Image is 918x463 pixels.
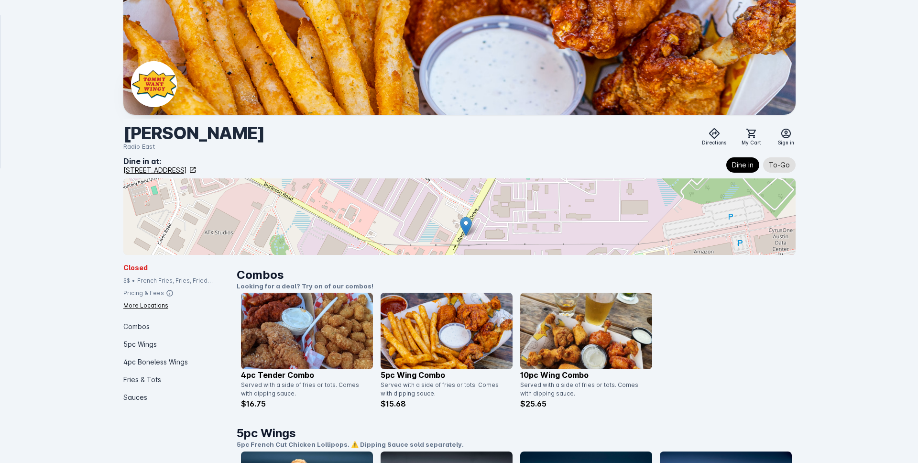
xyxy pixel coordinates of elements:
[520,293,652,369] img: catalog item
[237,440,796,450] p: 5pc French Cut Chicken Lollipops. ⚠️ Dipping Sauce sold separately.
[123,318,229,335] div: Combos
[123,155,197,167] div: Dine in at:
[732,159,754,171] span: Dine in
[520,398,652,409] p: $25.65
[123,122,264,144] div: [PERSON_NAME]
[460,217,472,236] img: Marker
[123,353,229,371] div: 4pc Boneless Wings
[241,293,373,369] img: catalog item
[123,371,229,388] div: Fries & Tots
[123,289,164,298] div: Pricing & Fees
[241,398,373,409] p: $16.75
[237,266,796,284] h1: Combos
[131,61,177,107] img: Business Logo
[123,335,229,353] div: 5pc Wings
[123,388,229,406] div: Sauces
[137,276,229,285] div: French Fries, Fries, Fried Chicken, Tots, Buffalo Wings, Chicken, Wings, Fried Pickles
[726,155,796,175] mat-chip-listbox: Fulfillment
[123,263,148,273] span: Closed
[123,301,168,310] div: More Locations
[520,369,652,381] p: 10pc Wing Combo
[769,159,790,171] span: To-Go
[241,381,367,398] div: Served with a side of fries or tots. Comes with dipping sauce.
[381,381,507,398] div: Served with a side of fries or tots. Comes with dipping sauce.
[520,381,646,398] div: Served with a side of fries or tots. Comes with dipping sauce.
[132,276,135,285] div: •
[237,282,796,291] p: Looking for a deal? Try on of our combos!
[123,142,264,152] div: Radio East
[241,369,373,381] p: 4pc Tender Combo
[381,293,513,369] img: catalog item
[702,139,726,146] span: Directions
[123,165,187,175] div: [STREET_ADDRESS]
[381,369,513,381] p: 5pc Wing Combo
[381,398,513,409] p: $15.68
[237,425,796,442] h1: 5pc Wings
[123,276,130,285] div: $$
